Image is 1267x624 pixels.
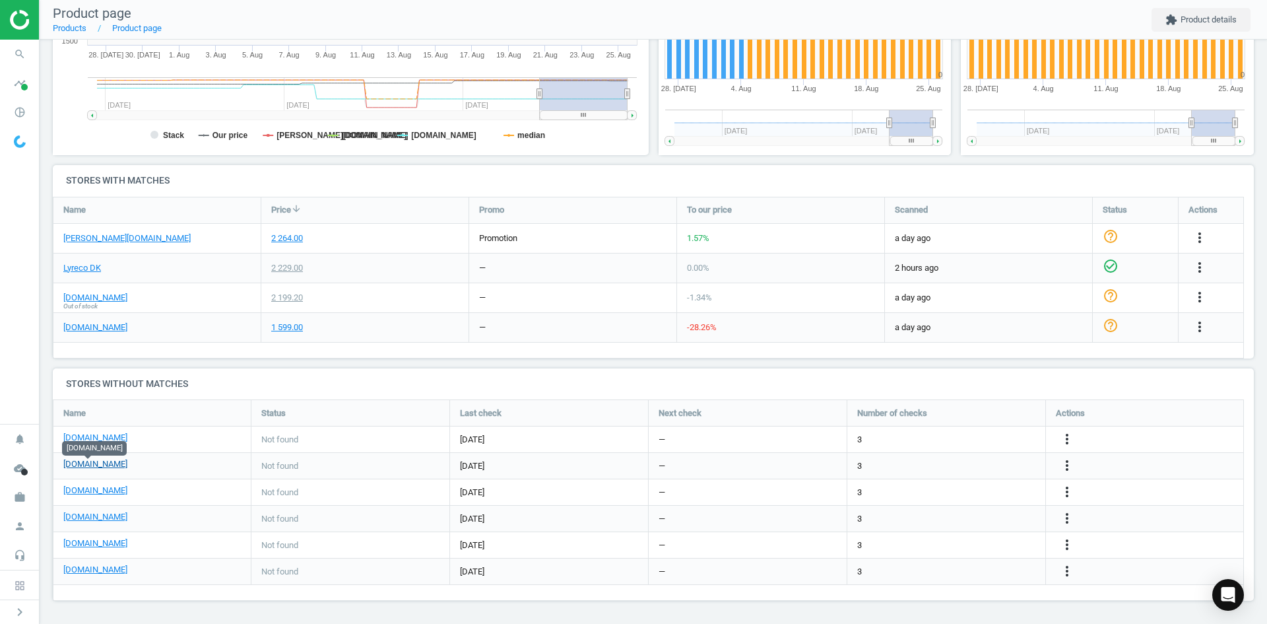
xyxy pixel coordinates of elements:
span: -1.34 % [687,293,712,302]
span: a day ago [895,292,1082,304]
a: [DOMAIN_NAME] [63,485,127,497]
div: — [479,262,486,274]
tspan: 25. Aug [916,85,940,92]
i: more_vert [1192,260,1208,275]
span: 3 [857,487,862,499]
tspan: 25. Aug [606,51,631,59]
a: [DOMAIN_NAME] [63,322,127,333]
text: 0 [938,71,942,79]
i: search [7,42,32,67]
span: Not found [261,566,298,578]
button: more_vert [1059,563,1075,580]
span: 3 [857,434,862,446]
span: Scanned [895,204,928,216]
tspan: 13. Aug [387,51,411,59]
div: — [479,322,486,333]
span: — [659,434,665,446]
span: Actions [1188,204,1218,216]
i: help_outline [1103,318,1119,333]
button: more_vert [1059,431,1075,448]
tspan: 4. Aug [731,85,751,92]
tspan: 17. Aug [460,51,484,59]
button: more_vert [1192,319,1208,336]
span: Next check [659,407,701,419]
tspan: 30. [DATE] [125,51,160,59]
a: [DOMAIN_NAME] [63,564,127,576]
tspan: 4. Aug [1033,85,1054,92]
tspan: 11. Aug [1094,85,1119,92]
text: 1500 [62,37,78,45]
span: 0.00 % [687,263,709,273]
tspan: 21. Aug [533,51,558,59]
i: more_vert [1059,484,1075,500]
tspan: 19. Aug [496,51,521,59]
span: [DATE] [460,487,638,499]
span: To our price [687,204,732,216]
span: promotion [479,233,517,243]
tspan: 18. Aug [854,85,878,92]
span: — [659,460,665,472]
span: [DATE] [460,434,638,446]
i: more_vert [1192,319,1208,335]
img: wGWNvw8QSZomAAAAABJRU5ErkJggg== [14,135,26,148]
span: Not found [261,487,298,499]
tspan: 5. Aug [242,51,263,59]
a: [PERSON_NAME][DOMAIN_NAME] [63,232,191,244]
span: — [659,513,665,525]
span: Not found [261,434,298,446]
span: [DATE] [460,460,638,472]
div: Open Intercom Messenger [1212,579,1244,611]
span: Not found [261,460,298,472]
i: more_vert [1059,458,1075,473]
i: timeline [7,71,32,96]
tspan: Stack [163,131,184,140]
span: Price [271,204,291,216]
span: — [659,487,665,499]
span: — [659,539,665,551]
span: Number of checks [857,407,927,419]
div: 2 199.20 [271,292,303,304]
h4: Stores with matches [53,165,1254,196]
tspan: 25. Aug [1218,85,1243,92]
span: Actions [1056,407,1085,419]
img: ajHJNr6hYgQAAAAASUVORK5CYII= [10,10,104,30]
span: Status [261,407,286,419]
div: [DOMAIN_NAME] [62,441,127,456]
tspan: 7. Aug [278,51,299,59]
span: a day ago [895,322,1082,333]
a: [DOMAIN_NAME] [63,432,127,444]
span: a day ago [895,232,1082,244]
tspan: 11. Aug [791,85,816,92]
tspan: 28. [DATE] [88,51,123,59]
span: 2 hours ago [895,262,1082,274]
button: more_vert [1059,484,1075,501]
a: Products [53,23,86,33]
button: extensionProduct details [1152,8,1251,32]
span: [DATE] [460,539,638,551]
tspan: 18. Aug [1156,85,1181,92]
tspan: 28. [DATE] [963,85,998,92]
i: cloud_done [7,456,32,481]
span: Promo [479,204,504,216]
i: more_vert [1059,510,1075,526]
tspan: median [517,131,545,140]
span: 3 [857,513,862,525]
i: more_vert [1059,563,1075,579]
i: more_vert [1192,289,1208,305]
i: help_outline [1103,288,1119,304]
span: Name [63,407,86,419]
a: Product page [112,23,162,33]
tspan: 15. Aug [423,51,447,59]
span: Name [63,204,86,216]
a: [DOMAIN_NAME] [63,537,127,549]
div: — [479,292,486,304]
span: 3 [857,566,862,578]
tspan: [DOMAIN_NAME] [342,131,407,140]
tspan: 9. Aug [315,51,336,59]
button: chevron_right [3,604,36,621]
span: Out of stock [63,302,98,311]
span: Last check [460,407,502,419]
i: notifications [7,427,32,452]
i: extension [1165,14,1177,26]
button: more_vert [1059,510,1075,528]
